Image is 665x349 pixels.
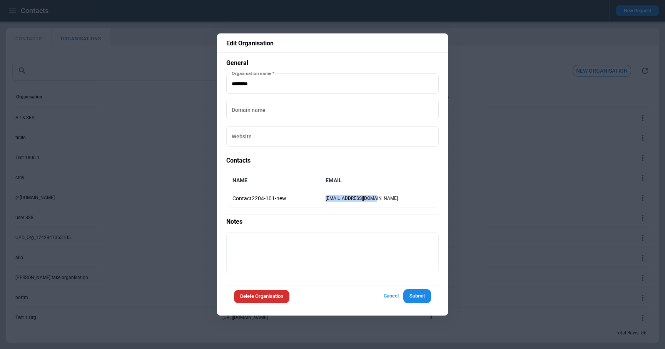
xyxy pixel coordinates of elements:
[226,214,439,226] p: Notes
[379,289,403,303] button: Cancel
[326,177,433,184] h6: Email
[319,189,439,208] td: [EMAIL_ADDRESS][DOMAIN_NAME]
[226,40,439,47] p: Edit Organisation
[403,289,431,303] button: Submit
[226,153,439,165] p: Contacts
[232,177,313,184] h6: Name
[232,195,313,202] p: Contact2204-101-new
[234,290,289,303] button: Delete Organisation
[232,70,274,76] label: Organisation name
[226,59,439,67] p: General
